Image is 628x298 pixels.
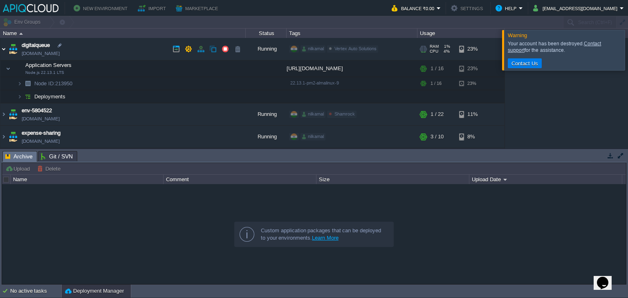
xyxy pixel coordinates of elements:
[34,80,74,87] a: Node ID:213950
[459,103,486,125] div: 11%
[459,60,486,77] div: 23%
[22,49,60,58] a: [DOMAIN_NAME]
[0,148,7,170] img: AMDAwAAAACH5BAEAAAAALAAAAAABAAEAAAICRAEAOw==
[418,29,504,38] div: Usage
[301,133,325,140] div: nilkamal
[594,265,620,290] iframe: chat widget
[287,60,417,77] div: [URL][DOMAIN_NAME]
[0,126,7,148] img: AMDAwAAAACH5BAEAAAAALAAAAAABAAEAAAICRAEAOw==
[301,45,325,53] div: nilkamal
[7,126,19,148] img: AMDAwAAAACH5BAEAAAAALAAAAAABAAEAAAICRAEAOw==
[34,93,67,100] a: Deployments
[334,111,355,116] span: Shamrock
[5,165,32,172] button: Upload
[22,137,60,145] a: [DOMAIN_NAME]
[19,33,23,35] img: AMDAwAAAACH5BAEAAAAALAAAAAABAAEAAAICRAEAOw==
[431,126,444,148] div: 3 / 10
[430,49,438,54] span: CPU
[0,103,7,125] img: AMDAwAAAACH5BAEAAAAALAAAAAABAAEAAAICRAEAOw==
[470,175,622,184] div: Upload Date
[459,148,486,170] div: 17%
[246,126,287,148] div: Running
[22,115,60,123] a: [DOMAIN_NAME]
[176,3,220,13] button: Marketplace
[22,90,34,103] img: AMDAwAAAACH5BAEAAAAALAAAAAABAAEAAAICRAEAOw==
[7,38,19,60] img: AMDAwAAAACH5BAEAAAAALAAAAAABAAEAAAICRAEAOw==
[246,38,287,60] div: Running
[11,60,22,77] img: AMDAwAAAACH5BAEAAAAALAAAAAABAAEAAAICRAEAOw==
[7,103,19,125] img: AMDAwAAAACH5BAEAAAAALAAAAAABAAEAAAICRAEAOw==
[246,103,287,125] div: Running
[431,148,444,170] div: 5 / 16
[164,175,316,184] div: Comment
[261,227,387,242] div: Custom application packages that can be deployed to your environments.
[442,49,450,54] span: 4%
[287,29,417,38] div: Tags
[430,44,439,49] span: RAM
[7,148,19,170] img: AMDAwAAAACH5BAEAAAAALAAAAAABAAEAAAICRAEAOw==
[11,175,163,184] div: Name
[10,285,61,298] div: No active tasks
[431,77,442,90] div: 1 / 16
[22,41,50,49] a: digitalqueue
[459,126,486,148] div: 8%
[0,38,7,60] img: AMDAwAAAACH5BAEAAAAALAAAAAABAAEAAAICRAEAOw==
[431,103,444,125] div: 1 / 22
[37,165,63,172] button: Delete
[533,3,620,13] button: [EMAIL_ADDRESS][DOMAIN_NAME]
[459,38,486,60] div: 23%
[317,175,469,184] div: Size
[1,29,245,38] div: Name
[508,32,527,38] span: Warning
[6,60,11,77] img: AMDAwAAAACH5BAEAAAAALAAAAAABAAEAAAICRAEAOw==
[41,151,73,161] span: Git / SVN
[22,129,61,137] a: expense-sharing
[334,46,377,51] span: Vertex Auto Solutions
[34,80,55,87] span: Node ID:
[290,80,339,85] span: 22.13.1-pm2-almalinux-9
[451,3,485,13] button: Settings
[312,235,339,241] a: Learn More
[431,60,444,77] div: 1 / 16
[25,62,73,68] a: Application ServersNode.js 22.13.1 LTS
[5,151,33,162] span: Archive
[22,107,52,115] a: env-5804522
[459,77,486,90] div: 23%
[442,44,450,49] span: 1%
[17,90,22,103] img: AMDAwAAAACH5BAEAAAAALAAAAAABAAEAAAICRAEAOw==
[392,3,437,13] button: Balance ₹0.00
[65,287,124,295] button: Deployment Manager
[246,29,286,38] div: Status
[22,77,34,90] img: AMDAwAAAACH5BAEAAAAALAAAAAABAAEAAAICRAEAOw==
[17,77,22,90] img: AMDAwAAAACH5BAEAAAAALAAAAAABAAEAAAICRAEAOw==
[301,111,325,118] div: nilkamal
[246,148,287,170] div: Running
[25,70,64,75] span: Node.js 22.13.1 LTS
[74,3,130,13] button: New Environment
[34,80,74,87] span: 213950
[138,3,168,13] button: Import
[3,4,58,12] img: APIQCloud
[25,62,73,69] span: Application Servers
[496,3,519,13] button: Help
[508,40,623,53] div: Your account has been destroyed. for the assistance.
[509,60,541,67] button: Contact Us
